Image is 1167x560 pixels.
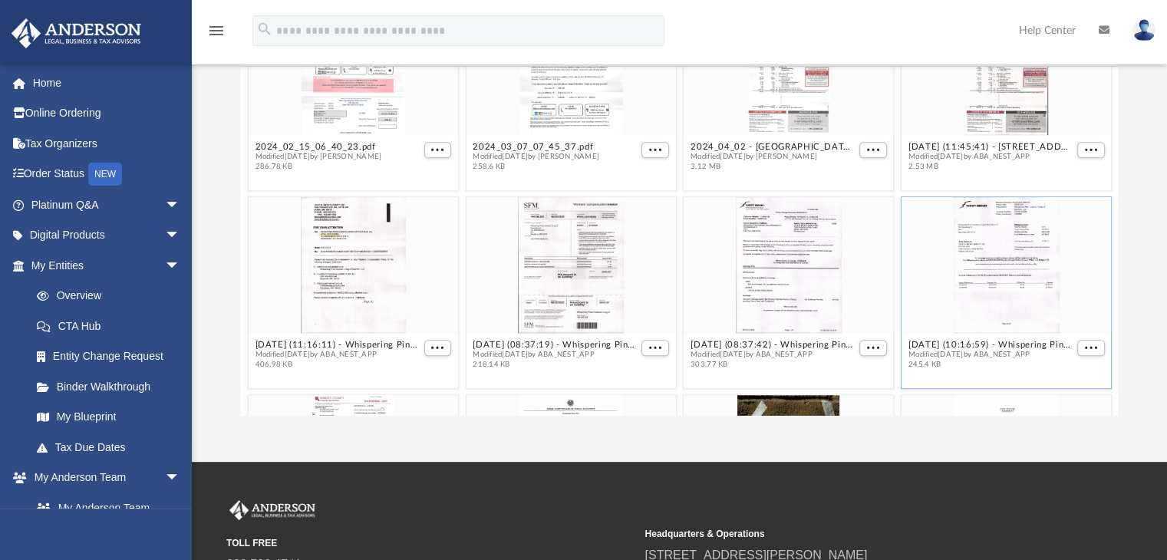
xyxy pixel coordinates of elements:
[21,432,203,463] a: Tax Due Dates
[908,142,1073,152] button: [DATE] (11:45:41) - [STREET_ADDRESS][PERSON_NAME] North Trust - Land Trust Documents from Ramsey ...
[165,250,196,282] span: arrow_drop_down
[473,152,599,162] span: Modified [DATE] by [PERSON_NAME]
[1132,19,1155,41] img: User Pic
[226,536,634,550] small: TOLL FREE
[473,340,638,350] button: [DATE] (08:37:19) - Whispering Pines Assisted Living of [GEOGRAPHIC_DATA], LLC - Mail from SFM.pdf
[256,21,273,38] i: search
[207,29,226,40] a: menu
[11,98,203,129] a: Online Ordering
[21,492,188,523] a: My Anderson Team
[641,142,669,158] button: More options
[691,340,856,350] button: [DATE] (08:37:42) - Whispering Pines Assisted Living of [GEOGRAPHIC_DATA], LLC - Mail from West B...
[908,360,1073,370] span: 245.4 KB
[21,371,203,402] a: Binder Walkthrough
[644,527,1052,541] small: Headquarters & Operations
[11,220,203,251] a: Digital Productsarrow_drop_down
[88,163,122,186] div: NEW
[11,463,196,493] a: My Anderson Teamarrow_drop_down
[908,162,1073,172] span: 2.53 MB
[165,220,196,252] span: arrow_drop_down
[7,18,146,48] img: Anderson Advisors Platinum Portal
[11,159,203,190] a: Order StatusNEW
[226,500,318,520] img: Anderson Advisors Platinum Portal
[255,350,420,360] span: Modified [DATE] by ABA_NEST_APP
[165,463,196,494] span: arrow_drop_down
[165,189,196,221] span: arrow_drop_down
[473,142,599,152] button: 2024_03_07_07_45_37.pdf
[11,250,203,281] a: My Entitiesarrow_drop_down
[1077,142,1105,158] button: More options
[21,311,203,341] a: CTA Hub
[241,67,1119,415] div: grid
[641,340,669,356] button: More options
[21,281,203,311] a: Overview
[691,142,856,152] button: 2024_04_02 - [GEOGRAPHIC_DATA][PERSON_NAME] North Trust - [GEOGRAPHIC_DATA] Tax Collector.pdf
[11,128,203,159] a: Tax Organizers
[908,350,1073,360] span: Modified [DATE] by ABA_NEST_APP
[859,340,887,356] button: More options
[691,350,856,360] span: Modified [DATE] by ABA_NEST_APP
[255,152,381,162] span: Modified [DATE] by [PERSON_NAME]
[424,142,451,158] button: More options
[11,189,203,220] a: Platinum Q&Aarrow_drop_down
[11,68,203,98] a: Home
[908,340,1073,350] button: [DATE] (10:16:59) - Whispering Pines Assisted Living of Roseville, LLC - Mail.pdf
[207,21,226,40] i: menu
[21,402,196,433] a: My Blueprint
[473,360,638,370] span: 218.14 KB
[424,340,451,356] button: More options
[691,162,856,172] span: 3.12 MB
[255,360,420,370] span: 406.98 KB
[691,360,856,370] span: 303.77 KB
[691,152,856,162] span: Modified [DATE] by [PERSON_NAME]
[473,162,599,172] span: 258.6 KB
[859,142,887,158] button: More options
[473,350,638,360] span: Modified [DATE] by ABA_NEST_APP
[21,341,203,372] a: Entity Change Request
[255,340,420,350] button: [DATE] (11:16:11) - Whispering Pines Assisted Living of Roseville, LLC - Mail from [PERSON_NAME] ...
[255,162,381,172] span: 286.78 KB
[1077,340,1105,356] button: More options
[908,152,1073,162] span: Modified [DATE] by ABA_NEST_APP
[255,142,381,152] button: 2024_02_15_06_40_23.pdf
